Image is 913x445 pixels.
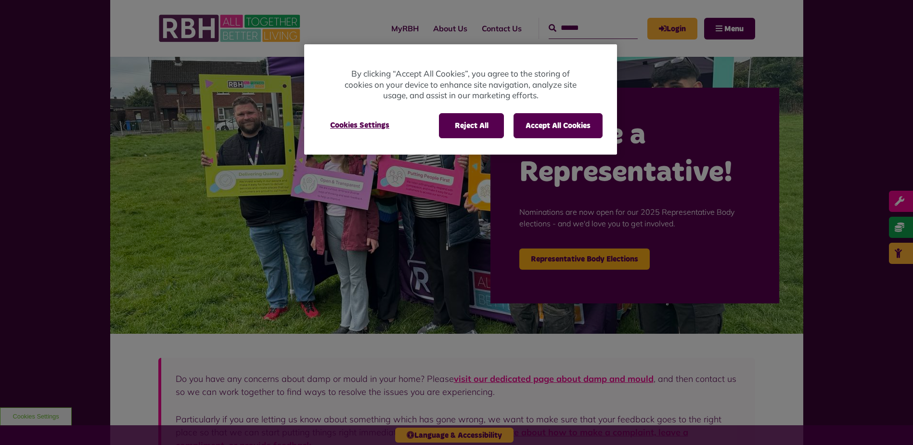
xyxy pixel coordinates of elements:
[304,44,617,155] div: Cookie banner
[514,113,603,138] button: Accept All Cookies
[343,68,579,101] p: By clicking “Accept All Cookies”, you agree to the storing of cookies on your device to enhance s...
[304,44,617,155] div: Privacy
[319,113,401,137] button: Cookies Settings
[439,113,504,138] button: Reject All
